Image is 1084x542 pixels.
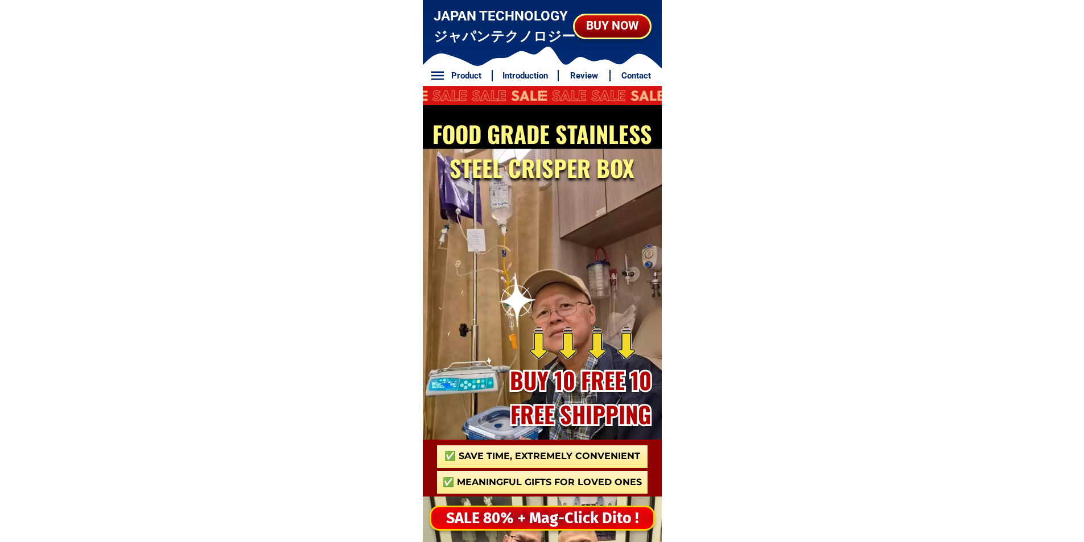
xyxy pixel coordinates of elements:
[426,117,658,185] h2: FOOD GRADE STAINLESS STEEL CRISPER BOX
[437,475,648,489] h3: ✅ Meaningful gifts for loved ones
[431,507,653,530] div: SALE 80% + Mag-Click Dito !
[565,69,604,82] h6: Review
[447,69,485,82] h6: Product
[434,6,576,47] h3: JAPAN TECHNOLOGY ジャパンテクノロジー
[575,17,650,35] div: BUY NOW
[437,449,648,463] h3: ✅ Save time, Extremely convenient
[498,69,551,82] h6: Introduction
[617,69,656,82] h6: Contact
[498,363,663,431] h2: BUY 10 FREE 10 FREE SHIPPING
